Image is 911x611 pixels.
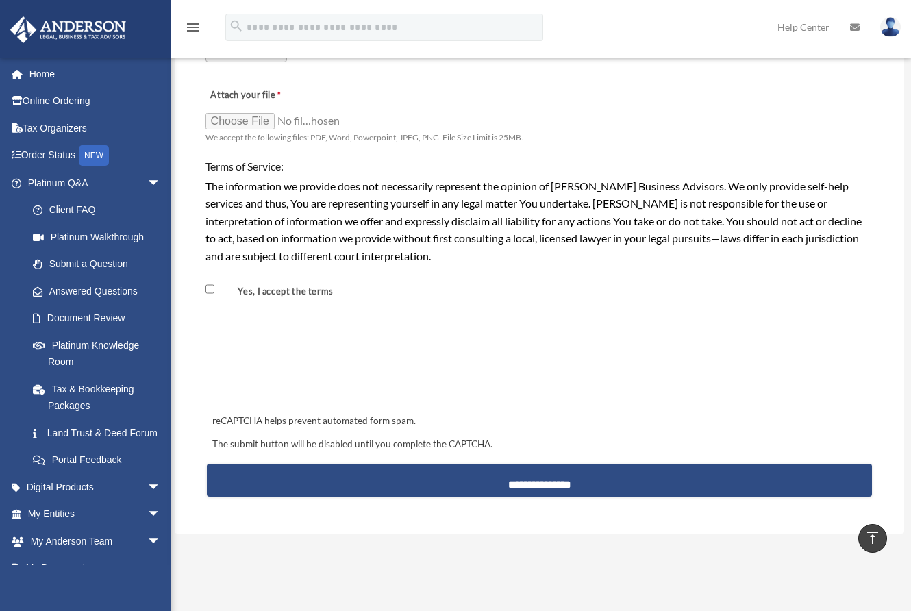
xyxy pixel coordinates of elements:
[147,473,175,501] span: arrow_drop_down
[205,132,523,142] span: We accept the following files: PDF, Word, Powerpoint, JPEG, PNG. File Size Limit is 25MB.
[10,169,182,197] a: Platinum Q&Aarrow_drop_down
[880,17,901,37] img: User Pic
[147,501,175,529] span: arrow_drop_down
[10,60,182,88] a: Home
[147,527,175,556] span: arrow_drop_down
[19,447,182,474] a: Portal Feedback
[10,88,182,115] a: Online Ordering
[217,285,339,298] label: Yes, I accept the terms
[10,501,182,528] a: My Entitiesarrow_drop_down
[19,223,182,251] a: Platinum Walkthrough
[19,305,175,332] a: Document Review
[19,251,182,278] a: Submit a Question
[10,473,182,501] a: Digital Productsarrow_drop_down
[205,159,874,174] h4: Terms of Service:
[19,419,182,447] a: Land Trust & Deed Forum
[205,177,874,265] div: The information we provide does not necessarily represent the opinion of [PERSON_NAME] Business A...
[10,555,182,582] a: My Documentsarrow_drop_down
[205,86,342,105] label: Attach your file
[207,436,873,453] div: The submit button will be disabled until you complete the CAPTCHA.
[147,169,175,197] span: arrow_drop_down
[207,413,873,429] div: reCAPTCHA helps prevent automated form spam.
[6,16,130,43] img: Anderson Advisors Platinum Portal
[185,24,201,36] a: menu
[19,197,182,224] a: Client FAQ
[208,332,416,386] iframe: reCAPTCHA
[79,145,109,166] div: NEW
[229,18,244,34] i: search
[858,524,887,553] a: vertical_align_top
[864,529,881,546] i: vertical_align_top
[10,527,182,555] a: My Anderson Teamarrow_drop_down
[10,114,182,142] a: Tax Organizers
[19,332,182,375] a: Platinum Knowledge Room
[147,555,175,583] span: arrow_drop_down
[185,19,201,36] i: menu
[19,277,182,305] a: Answered Questions
[19,375,182,419] a: Tax & Bookkeeping Packages
[10,142,182,170] a: Order StatusNEW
